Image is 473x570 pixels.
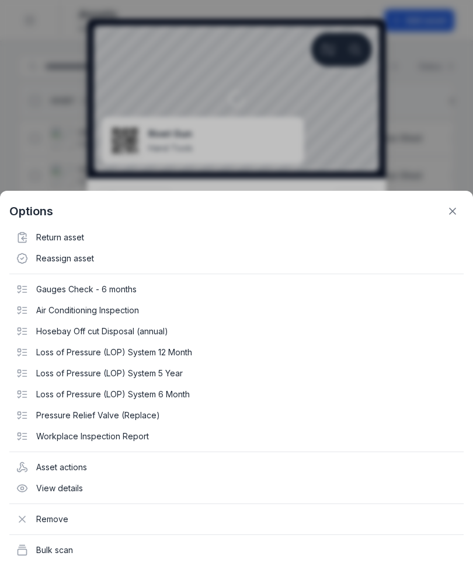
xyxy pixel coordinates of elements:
div: Remove [9,509,464,530]
div: Gauges Check - 6 months [9,279,464,300]
div: Return asset [9,227,464,248]
div: Bulk scan [9,540,464,561]
div: Loss of Pressure (LOP) System 12 Month [9,342,464,363]
div: Hosebay Off cut Disposal (annual) [9,321,464,342]
div: Loss of Pressure (LOP) System 5 Year [9,363,464,384]
div: View details [9,478,464,499]
strong: Options [9,203,53,219]
div: Pressure Relief Valve (Replace) [9,405,464,426]
div: Workplace Inspection Report [9,426,464,447]
div: Loss of Pressure (LOP) System 6 Month [9,384,464,405]
div: Reassign asset [9,248,464,269]
div: Asset actions [9,457,464,478]
div: Air Conditioning Inspection [9,300,464,321]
